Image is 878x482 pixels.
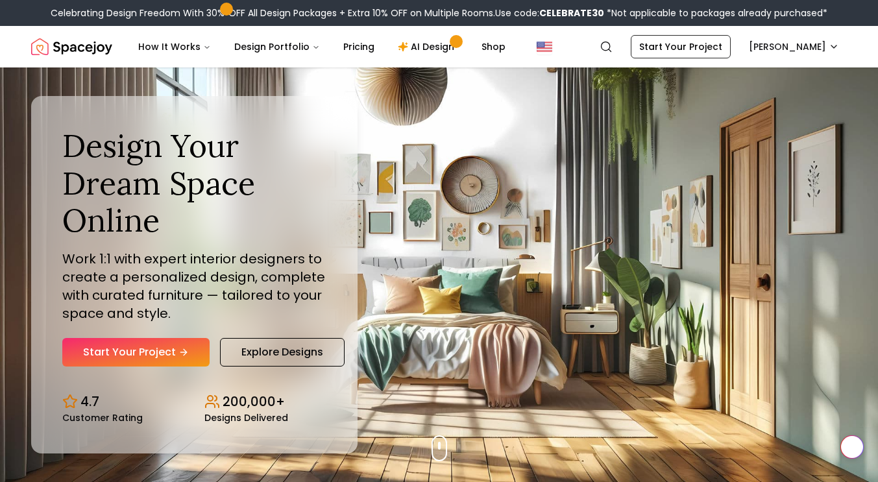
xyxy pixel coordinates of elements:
[631,35,731,58] a: Start Your Project
[128,34,516,60] nav: Main
[537,39,552,54] img: United States
[128,34,221,60] button: How It Works
[51,6,827,19] div: Celebrating Design Freedom With 30% OFF All Design Packages + Extra 10% OFF on Multiple Rooms.
[62,338,210,367] a: Start Your Project
[333,34,385,60] a: Pricing
[741,35,847,58] button: [PERSON_NAME]
[62,413,143,422] small: Customer Rating
[495,6,604,19] span: Use code:
[62,127,326,239] h1: Design Your Dream Space Online
[62,250,326,322] p: Work 1:1 with expert interior designers to create a personalized design, complete with curated fu...
[62,382,326,422] div: Design stats
[224,34,330,60] button: Design Portfolio
[223,392,285,411] p: 200,000+
[604,6,827,19] span: *Not applicable to packages already purchased*
[204,413,288,422] small: Designs Delivered
[31,26,847,67] nav: Global
[31,34,112,60] img: Spacejoy Logo
[471,34,516,60] a: Shop
[387,34,469,60] a: AI Design
[220,338,345,367] a: Explore Designs
[31,34,112,60] a: Spacejoy
[80,392,99,411] p: 4.7
[539,6,604,19] b: CELEBRATE30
